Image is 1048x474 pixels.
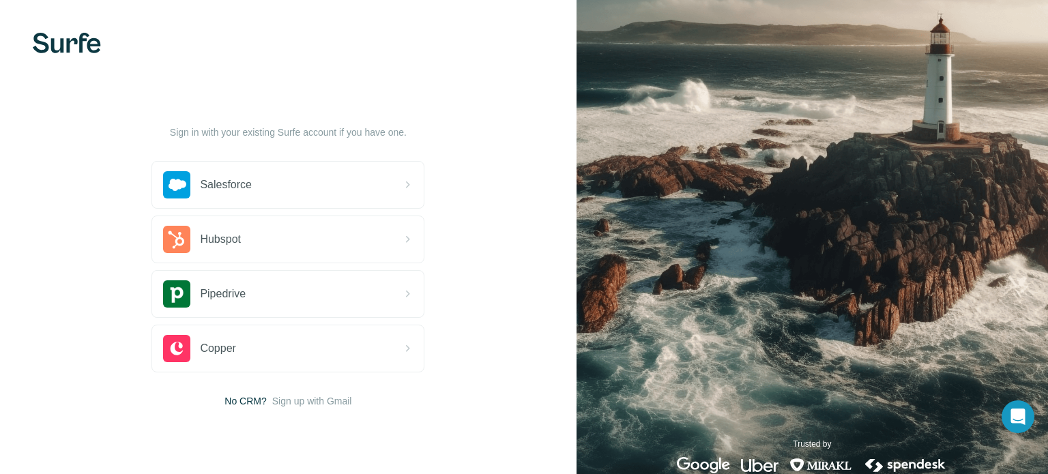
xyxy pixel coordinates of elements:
img: google's logo [677,457,730,473]
div: Open Intercom Messenger [1002,400,1034,433]
img: uber's logo [741,457,778,473]
img: salesforce's logo [163,171,190,198]
h1: Let’s get started! [151,98,424,120]
button: Sign up with Gmail [272,394,352,408]
img: hubspot's logo [163,226,190,253]
p: Sign in with your existing Surfe account if you have one. [170,125,407,139]
span: Hubspot [200,231,241,248]
span: Copper [200,340,235,357]
img: pipedrive's logo [163,280,190,308]
img: Surfe's logo [33,33,101,53]
img: mirakl's logo [789,457,852,473]
p: Trusted by [793,438,831,450]
img: copper's logo [163,335,190,362]
span: Salesforce [200,177,252,193]
img: spendesk's logo [863,457,948,473]
span: Pipedrive [200,286,246,302]
span: No CRM? [224,394,266,408]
